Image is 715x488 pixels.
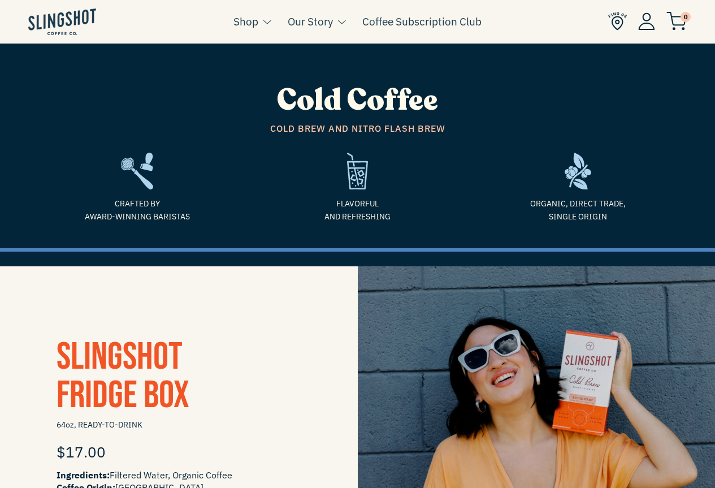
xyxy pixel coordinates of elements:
span: Cold Brew and Nitro Flash Brew [36,122,680,136]
img: frame-1635784469962.svg [565,153,591,189]
div: $17.00 [57,435,301,469]
span: 64oz, READY-TO-DRINK [57,415,301,435]
span: Slingshot Fridge Box [57,334,189,418]
span: Flavorful and refreshing [256,197,460,223]
img: Find Us [608,12,627,31]
img: Account [638,12,655,30]
span: Ingredients: [57,469,110,481]
a: Our Story [288,13,333,30]
a: Shop [233,13,258,30]
a: 0 [666,15,687,28]
img: cart [666,12,687,31]
span: 0 [681,12,691,22]
span: Organic, Direct Trade, Single Origin [476,197,680,223]
span: Cold Coffee [277,80,438,120]
span: Crafted by Award-Winning Baristas [36,197,239,223]
img: frame2-1635783918803.svg [121,153,153,189]
a: SlingshotFridge Box [57,334,189,418]
img: refreshing-1635975143169.svg [347,153,368,189]
a: Coffee Subscription Club [362,13,482,30]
